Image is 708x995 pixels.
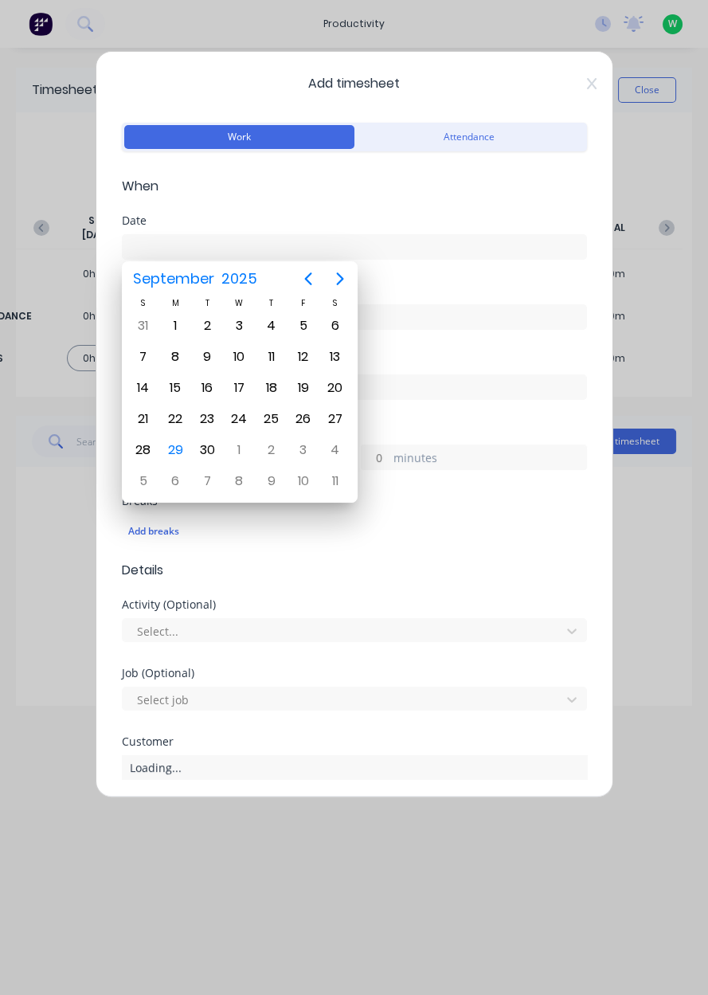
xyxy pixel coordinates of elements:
button: September2025 [123,264,268,293]
span: Details [122,561,587,580]
div: Friday, October 10, 2025 [291,469,315,493]
div: Thursday, September 4, 2025 [260,314,284,338]
div: Tuesday, October 7, 2025 [195,469,219,493]
div: Tuesday, September 23, 2025 [195,407,219,431]
div: Monday, October 6, 2025 [163,469,187,493]
div: Tuesday, September 30, 2025 [195,438,219,462]
div: Loading... [122,755,587,779]
div: Thursday, October 2, 2025 [260,438,284,462]
span: 2025 [218,264,261,293]
div: Customer [122,736,587,747]
div: Thursday, October 9, 2025 [260,469,284,493]
div: F [288,296,319,310]
button: Work [124,125,354,149]
div: Friday, September 19, 2025 [291,376,315,400]
div: Tuesday, September 9, 2025 [195,345,219,369]
div: Monday, September 8, 2025 [163,345,187,369]
div: Wednesday, September 10, 2025 [227,345,251,369]
div: S [127,296,159,310]
div: Date [122,215,587,226]
div: Tuesday, September 2, 2025 [195,314,219,338]
div: Saturday, September 13, 2025 [323,345,347,369]
div: Tuesday, September 16, 2025 [195,376,219,400]
div: Monday, September 1, 2025 [163,314,187,338]
div: Saturday, October 4, 2025 [323,438,347,462]
button: Attendance [354,125,585,149]
div: Wednesday, September 24, 2025 [227,407,251,431]
div: Friday, October 3, 2025 [291,438,315,462]
div: Breaks [122,496,587,507]
div: Today, Monday, September 29, 2025 [163,438,187,462]
div: Sunday, October 5, 2025 [131,469,155,493]
div: Saturday, September 6, 2025 [323,314,347,338]
button: Previous page [292,263,324,295]
div: Saturday, October 11, 2025 [323,469,347,493]
span: When [122,177,587,196]
div: Sunday, September 21, 2025 [131,407,155,431]
div: M [159,296,191,310]
div: Sunday, September 14, 2025 [131,376,155,400]
div: Wednesday, October 8, 2025 [227,469,251,493]
div: Friday, September 5, 2025 [291,314,315,338]
label: minutes [393,449,586,469]
span: Add timesheet [122,74,587,93]
div: Sunday, September 28, 2025 [131,438,155,462]
input: 0 [362,445,389,469]
div: Monday, September 15, 2025 [163,376,187,400]
div: T [255,296,287,310]
div: Thursday, September 11, 2025 [260,345,284,369]
div: Sunday, September 7, 2025 [131,345,155,369]
div: T [191,296,223,310]
div: W [223,296,255,310]
div: Saturday, September 27, 2025 [323,407,347,431]
div: S [319,296,351,310]
div: Wednesday, October 1, 2025 [227,438,251,462]
span: September [130,264,218,293]
div: Friday, September 26, 2025 [291,407,315,431]
div: Friday, September 12, 2025 [291,345,315,369]
div: Add breaks [128,521,581,542]
button: Next page [324,263,356,295]
div: Wednesday, September 3, 2025 [227,314,251,338]
div: Activity (Optional) [122,599,587,610]
div: Thursday, September 25, 2025 [260,407,284,431]
div: Job (Optional) [122,668,587,679]
div: Thursday, September 18, 2025 [260,376,284,400]
div: Wednesday, September 17, 2025 [227,376,251,400]
div: Monday, September 22, 2025 [163,407,187,431]
div: Sunday, August 31, 2025 [131,314,155,338]
div: Saturday, September 20, 2025 [323,376,347,400]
